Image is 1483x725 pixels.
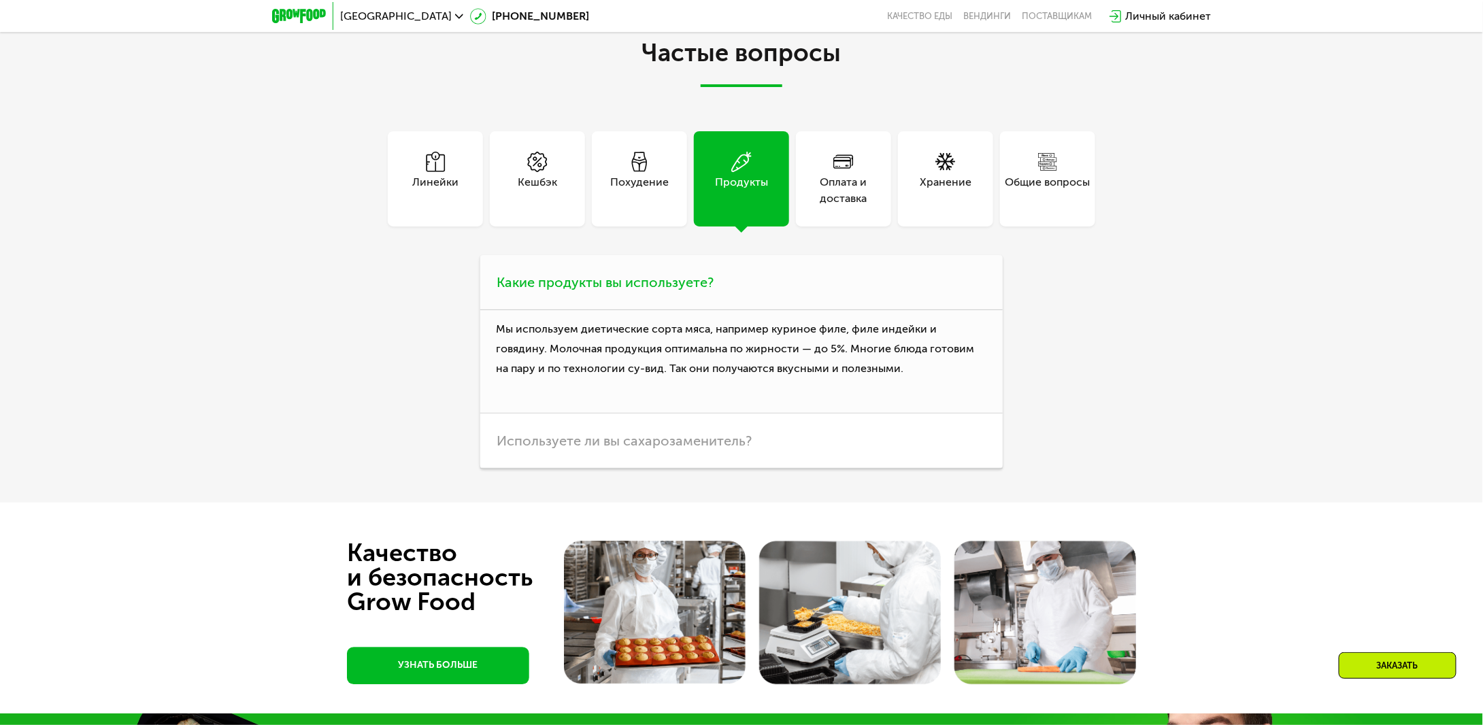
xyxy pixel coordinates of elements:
[497,274,714,290] span: Какие продукты вы используете?
[480,310,1003,413] p: Мы используем диетические сорта мяса, например куриное филе, филе индейки и говядину. Молочная пр...
[715,174,768,207] div: Продукты
[470,8,589,24] a: [PHONE_NUMBER]
[361,39,1122,87] h2: Частые вопросы
[796,174,891,207] div: Оплата и доставка
[610,174,669,207] div: Похудение
[1022,11,1092,22] div: поставщикам
[347,541,583,614] div: Качество и безопасность Grow Food
[963,11,1011,22] a: Вендинги
[887,11,952,22] a: Качество еды
[497,433,752,449] span: Используете ли вы сахарозаменитель?
[347,647,529,684] a: УЗНАТЬ БОЛЬШЕ
[412,174,459,207] div: Линейки
[920,174,971,207] div: Хранение
[1005,174,1090,207] div: Общие вопросы
[340,11,452,22] span: [GEOGRAPHIC_DATA]
[518,174,557,207] div: Кешбэк
[1339,652,1456,679] div: Заказать
[1125,8,1211,24] div: Личный кабинет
